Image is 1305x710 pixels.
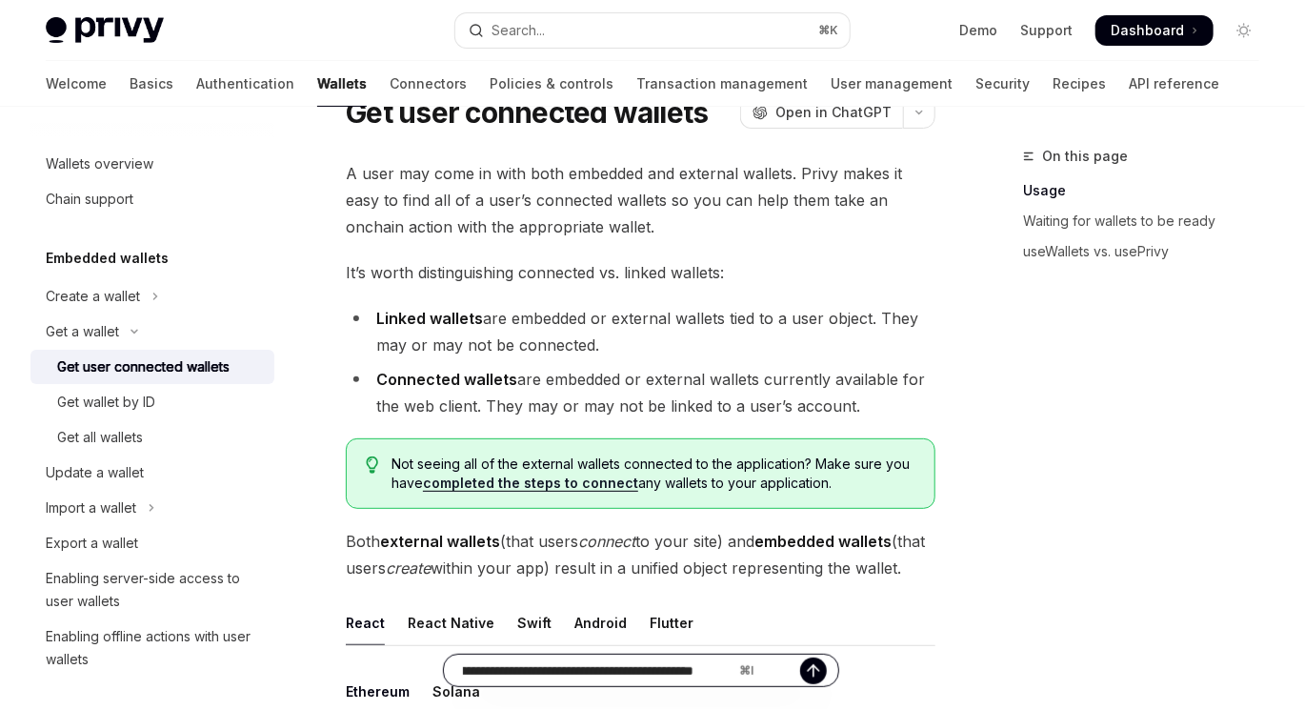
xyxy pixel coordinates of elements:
div: Enabling server-side access to user wallets [46,567,263,613]
strong: Connected wallets [376,370,517,389]
button: Send message [800,658,827,684]
div: Wallets overview [46,152,153,175]
h1: Get user connected wallets [346,95,709,130]
div: Flutter [650,600,693,645]
div: Chain support [46,188,133,211]
a: Dashboard [1095,15,1214,46]
span: Dashboard [1111,21,1184,40]
a: User management [831,61,953,107]
div: Search... [492,19,545,42]
div: Import a wallet [46,497,136,519]
span: It’s worth distinguishing connected vs. linked wallets: [346,259,935,286]
input: Ask a question... [463,655,693,686]
button: Toggle Get a wallet section [30,314,274,349]
a: useWallets vs. usePrivy [1023,236,1275,267]
div: Export a wallet [46,532,138,555]
div: Get wallet by ID [57,391,155,414]
svg: Tip [366,456,379,474]
a: Export a wallet [30,526,274,560]
div: Swift [517,600,552,645]
button: Toggle dark mode [1229,15,1259,46]
a: Get wallet by ID [30,385,274,419]
div: Get a wallet [46,320,119,343]
a: Wallets overview [30,147,274,181]
a: completed the steps to connect [423,475,638,492]
strong: external wallets [380,532,500,551]
img: light logo [46,17,164,44]
a: Wallets [317,61,367,107]
a: Get user connected wallets [30,350,274,384]
li: are embedded or external wallets currently available for the web client. They may or may not be l... [346,366,935,419]
span: On this page [1042,145,1128,168]
div: Update a wallet [46,461,144,484]
span: Both (that users to your site) and (that users within your app) result in a unified object repres... [346,528,935,581]
button: Toggle Import a wallet section [30,491,274,525]
a: Policies & controls [490,61,613,107]
strong: Linked wallets [376,309,483,328]
a: Update a wallet [30,456,274,490]
em: connect [578,532,635,551]
a: Waiting for wallets to be ready [1023,206,1275,236]
em: create [386,558,431,578]
div: Create a wallet [46,285,140,308]
a: Enabling server-side access to user wallets [30,561,274,619]
span: ⌘ K [818,23,838,38]
div: Get all wallets [57,426,143,449]
a: Connectors [390,61,467,107]
a: Welcome [46,61,107,107]
a: Usage [1023,175,1275,206]
strong: embedded wallets [754,532,892,551]
a: Security [975,61,1030,107]
a: Basics [130,61,173,107]
div: Enabling offline actions with user wallets [46,625,263,671]
button: Open search [455,13,850,48]
a: Authentication [196,61,294,107]
span: Not seeing all of the external wallets connected to the application? Make sure you have any walle... [391,455,915,493]
a: Transaction management [636,61,808,107]
div: Get user connected wallets [57,355,230,378]
div: React Native [408,600,494,645]
h5: Embedded wallets [46,247,169,270]
div: Android [574,600,627,645]
span: Open in ChatGPT [775,103,892,122]
span: A user may come in with both embedded and external wallets. Privy makes it easy to find all of a ... [346,160,935,240]
a: Chain support [30,182,274,216]
a: Support [1020,21,1073,40]
a: Enabling offline actions with user wallets [30,619,274,677]
a: Recipes [1053,61,1106,107]
a: API reference [1129,61,1219,107]
li: are embedded or external wallets tied to a user object. They may or may not be connected. [346,305,935,358]
div: React [346,600,385,645]
a: Get all wallets [30,420,274,455]
a: Demo [959,21,997,40]
button: Toggle Create a wallet section [30,279,274,314]
button: Open in ChatGPT [740,96,903,129]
